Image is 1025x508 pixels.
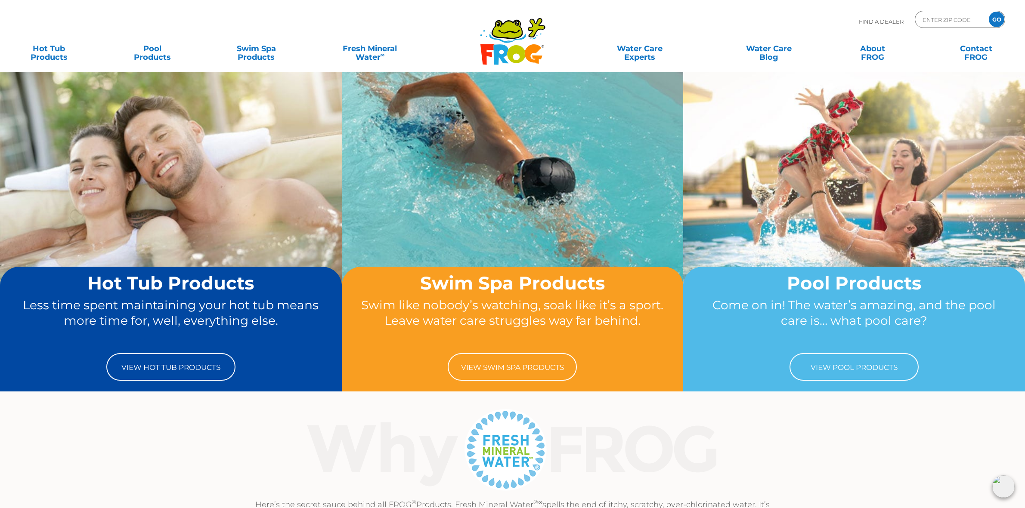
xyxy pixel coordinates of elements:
[859,11,904,32] p: Find A Dealer
[574,40,705,57] a: Water CareExperts
[936,40,1016,57] a: ContactFROG
[9,40,89,57] a: Hot TubProducts
[216,40,297,57] a: Swim SpaProducts
[381,51,385,58] sup: ∞
[448,353,577,381] a: View Swim Spa Products
[700,297,1009,345] p: Come on in! The water’s amazing, and the pool care is… what pool care?
[992,475,1015,498] img: openIcon
[358,273,667,293] h2: Swim Spa Products
[358,297,667,345] p: Swim like nobody’s watching, soak like it’s a sport. Leave water care struggles way far behind.
[342,72,684,327] img: home-banner-swim-spa-short
[790,353,919,381] a: View Pool Products
[290,406,735,493] img: Why Frog
[922,13,980,26] input: Zip Code Form
[112,40,193,57] a: PoolProducts
[683,72,1025,327] img: home-banner-pool-short
[16,273,325,293] h2: Hot Tub Products
[412,499,416,505] sup: ®
[533,499,542,505] sup: ®∞
[728,40,809,57] a: Water CareBlog
[832,40,913,57] a: AboutFROG
[700,273,1009,293] h2: Pool Products
[16,297,325,345] p: Less time spent maintaining your hot tub means more time for, well, everything else.
[989,12,1004,27] input: GO
[319,40,420,57] a: Fresh MineralWater∞
[106,353,235,381] a: View Hot Tub Products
